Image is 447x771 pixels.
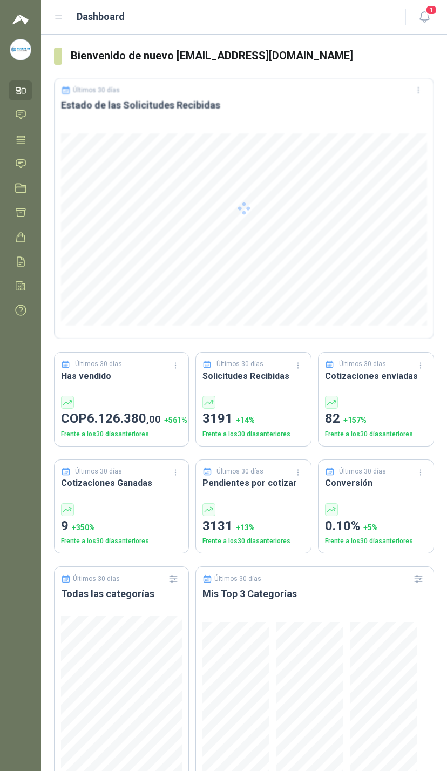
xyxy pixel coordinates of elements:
p: Últimos 30 días [214,575,261,583]
h3: Solicitudes Recibidas [202,369,304,383]
h3: Cotizaciones Ganadas [61,476,182,490]
p: 3131 [202,516,304,537]
p: Últimos 30 días [73,575,120,583]
h3: Mis Top 3 Categorías [202,587,427,600]
img: Logo peakr [12,13,29,26]
p: Últimos 30 días [216,466,263,477]
h3: Has vendido [61,369,182,383]
p: Últimos 30 días [216,359,263,369]
span: + 13 % [236,523,255,532]
span: 6.126.380 [87,411,161,426]
h3: Cotizaciones enviadas [325,369,427,383]
p: Últimos 30 días [75,466,122,477]
p: Frente a los 30 días anteriores [61,429,182,439]
p: 9 [61,516,182,537]
button: 1 [415,8,434,27]
p: Frente a los 30 días anteriores [202,429,304,439]
p: 3191 [202,409,304,429]
p: Últimos 30 días [75,359,122,369]
h1: Dashboard [77,9,125,24]
p: Últimos 30 días [339,466,386,477]
span: + 14 % [236,416,255,424]
span: 1 [425,5,437,15]
span: + 5 % [363,523,378,532]
img: Company Logo [10,39,31,60]
h3: Conversión [325,476,427,490]
p: Últimos 30 días [339,359,386,369]
h3: Todas las categorías [61,587,182,600]
span: ,00 [146,413,161,425]
p: Frente a los 30 días anteriores [61,536,182,546]
p: 0.10% [325,516,427,537]
p: Frente a los 30 días anteriores [202,536,304,546]
span: + 157 % [343,416,367,424]
p: Frente a los 30 días anteriores [325,536,427,546]
p: COP [61,409,182,429]
h3: Pendientes por cotizar [202,476,304,490]
p: Frente a los 30 días anteriores [325,429,427,439]
span: + 350 % [72,523,95,532]
span: + 561 % [164,416,187,424]
h3: Bienvenido de nuevo [EMAIL_ADDRESS][DOMAIN_NAME] [71,48,434,64]
p: 82 [325,409,427,429]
